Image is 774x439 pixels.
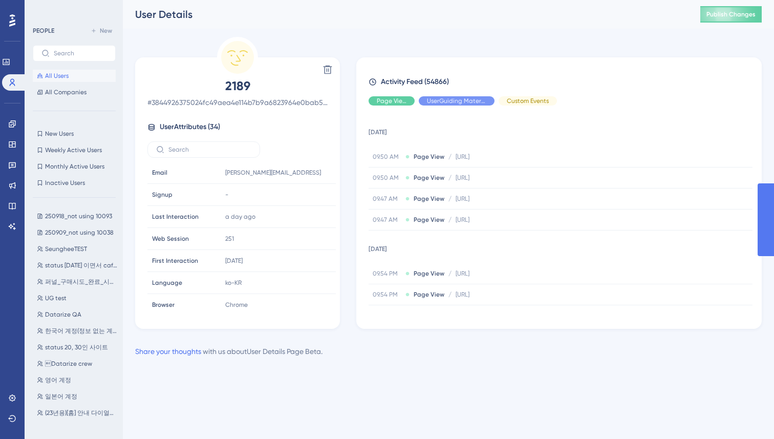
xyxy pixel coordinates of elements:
span: New Users [45,130,74,138]
span: Activity Feed (54866) [381,76,449,88]
span: 09.50 AM [373,153,401,161]
span: 2189 [147,78,328,94]
span: Page View [414,153,444,161]
span: / [448,174,451,182]
span: New [100,27,112,35]
span: Page View [414,216,444,224]
span: 250909_not using 10038 [45,228,114,237]
span: / [448,290,451,299]
div: PEOPLE [33,27,54,35]
input: Search [168,146,251,153]
span: [URL] [456,269,469,278]
span: Email [152,169,167,177]
span: ko-KR [225,279,242,287]
span: [URL] [456,195,469,203]
span: Chrome [225,301,248,309]
button: Datarize QA [33,308,122,321]
span: Page View [414,269,444,278]
div: User Details [135,7,675,22]
button: 한국어 계정(정보 없는 계정 포함) [33,325,122,337]
span: First Interaction [152,257,198,265]
button: New Users [33,128,116,140]
span: UserGuiding Material [427,97,486,105]
span: Publish Changes [706,10,756,18]
button: Inactive Users [33,177,116,189]
span: Inactive Users [45,179,85,187]
span: Datarize QA [45,310,81,319]
span: / [448,195,451,203]
button: 영어 계정 [33,374,122,386]
input: Search [54,50,107,57]
span: 퍼널_구매시도_완료_시장대비50등이하&딜오너 없음&KO [45,278,118,286]
a: Share your thoughts [135,347,201,356]
span: SeungheeTEST [45,245,87,253]
span: 09.47 AM [373,216,401,224]
span: 일본어 계정 [45,392,77,401]
button: (23년용)[홈] 안내 다이얼로그 (온보딩 충돌 제외) [33,407,122,419]
span: UG test [45,294,67,302]
span: Monthly Active Users [45,162,104,171]
time: [DATE] [225,257,243,264]
div: with us about User Details Page Beta . [135,345,322,358]
span: / [448,153,451,161]
span: [URL] [456,174,469,182]
button: Datarize crew [33,358,122,370]
span: [URL] [456,290,469,299]
button: New [87,25,116,37]
span: Last Interaction [152,213,199,221]
span: 09.50 AM [373,174,401,182]
span: 09.47 AM [373,195,401,203]
span: status [DATE] 이면서 cafe24 [45,261,118,269]
span: All Users [45,72,69,80]
span: Custom Events [507,97,549,105]
span: Weekly Active Users [45,146,102,154]
button: 퍼널_구매시도_완료_시장대비50등이하&딜오너 없음&KO [33,276,122,288]
span: Page View [414,174,444,182]
button: 250909_not using 10038 [33,226,122,239]
span: Page View [377,97,406,105]
span: 250918_not using 10093 [45,212,112,220]
button: status [DATE] 이면서 cafe24 [33,259,122,271]
span: 09.54 PM [373,290,401,299]
span: Page View [414,195,444,203]
span: User Attributes ( 34 ) [160,121,220,133]
button: status 20, 30인 사이트 [33,341,122,353]
button: Publish Changes [700,6,762,23]
span: - [225,191,228,199]
span: (23년용)[홈] 안내 다이얼로그 (온보딩 충돌 제외) [45,409,118,417]
td: [DATE] [369,114,752,147]
span: Page View [414,290,444,299]
span: 251 [225,235,234,243]
button: UG test [33,292,122,304]
span: 한국어 계정(정보 없는 계정 포함) [45,327,118,335]
span: All Companies [45,88,87,96]
span: Browser [152,301,175,309]
span: Guide Preview Start [414,311,471,320]
span: [URL] [456,153,469,161]
button: All Companies [33,86,116,98]
span: / [448,269,451,278]
span: [PERSON_NAME][EMAIL_ADDRESS] [225,169,321,177]
span: 09.54 PM [373,269,401,278]
span: Datarize crew [45,360,92,368]
span: 영어 계정 [45,376,71,384]
td: [DATE] [369,231,752,263]
button: Weekly Active Users [33,144,116,156]
button: SeungheeTEST [33,243,122,255]
iframe: UserGuiding AI Assistant Launcher [731,399,762,429]
button: 250918_not using 10093 [33,210,122,222]
button: 일본어 계정 [33,390,122,403]
span: Web Session [152,235,189,243]
span: # 3844926375024fc49aea4e114b7b9a6823964e0bab588dfe2b8dc4728c3e614e [147,96,328,109]
span: / [448,216,451,224]
span: / [475,311,478,320]
span: Signup [152,191,173,199]
span: 09.45 PM [373,311,401,320]
span: status 20, 30인 사이트 [45,343,108,351]
span: Test [Journey_Lab] 알림톡_쿠만캠 추천 [482,311,590,320]
span: Language [152,279,182,287]
button: Monthly Active Users [33,160,116,173]
button: All Users [33,70,116,82]
span: [URL] [456,216,469,224]
time: a day ago [225,213,255,220]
